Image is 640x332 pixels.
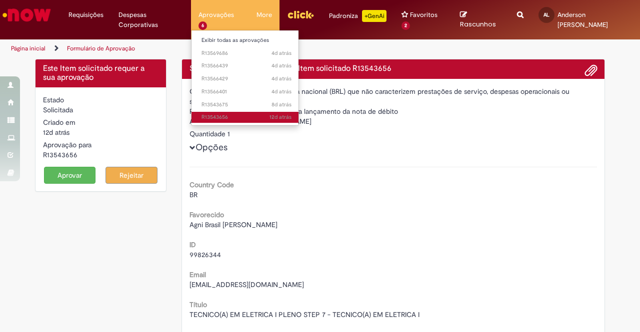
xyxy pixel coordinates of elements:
span: BR [189,190,197,199]
ul: Trilhas de página [7,39,419,58]
span: Agni Brasil [PERSON_NAME] [189,220,277,229]
button: Rejeitar [105,167,157,184]
span: More [256,10,272,20]
time: 22/09/2025 22:16:31 [271,101,291,108]
div: Quantidade 1 [189,129,597,139]
h4: Solicitação de aprovação para Item solicitado R13543656 [189,64,597,73]
label: Estado [43,95,64,105]
span: [EMAIL_ADDRESS][DOMAIN_NAME] [189,280,304,289]
span: Requisições [68,10,103,20]
a: Aberto R13569686 : [191,48,301,59]
span: 4d atrás [271,49,291,57]
div: Oferta para pagamentos em moeda nacional (BRL) que não caracterizem prestações de serviço, despes... [189,86,597,106]
label: Criado em [43,117,75,127]
time: 19/09/2025 08:27:30 [43,128,69,137]
label: Aprovação para [43,140,91,150]
div: Padroniza [329,10,386,22]
a: Aberto R13543675 : [191,99,301,110]
div: Solicitada [43,105,158,115]
span: 6 [198,21,207,30]
span: 8d atrás [271,101,291,108]
span: Despesas Corporativas [118,10,184,30]
a: Aberto R13566429 : [191,73,301,84]
button: Aprovar [44,167,96,184]
div: 19/09/2025 08:27:30 [43,127,158,137]
span: Favoritos [410,10,437,20]
a: Página inicial [11,44,45,52]
b: Country Code [189,180,234,189]
span: R13543675 [201,101,291,109]
div: R13543656 [43,150,158,160]
a: Aberto R13566439 : [191,60,301,71]
a: Rascunhos [460,10,502,29]
a: Formulário de Aprovação [67,44,135,52]
a: Aberto R13543656 : [191,112,301,123]
h4: Este Item solicitado requer a sua aprovação [43,64,158,82]
span: 4d atrás [271,62,291,69]
span: Anderson [PERSON_NAME] [557,10,608,29]
span: 4d atrás [271,75,291,82]
ul: Aprovações [191,30,299,126]
div: Por gentileza, aprovar chamado para lançamento da nota de débito [189,106,597,116]
p: +GenAi [362,10,386,22]
time: 19/09/2025 08:27:30 [269,113,291,121]
time: 26/09/2025 16:11:26 [271,49,291,57]
div: Agni Brasil [PERSON_NAME] [189,116,597,129]
span: 12d atrás [43,128,69,137]
span: R13566401 [201,88,291,96]
img: click_logo_yellow_360x200.png [287,7,314,22]
span: TECNICO(A) EM ELETRICA I PLENO STEP 7 - TECNICO(A) EM ELETRICA I [189,310,419,319]
span: Rascunhos [460,19,496,29]
span: 2 [401,21,410,30]
b: Email [189,270,206,279]
img: ServiceNow [1,5,52,25]
span: 4d atrás [271,88,291,95]
time: 26/09/2025 14:59:50 [271,62,291,69]
b: Favorecido [189,210,224,219]
a: Aberto R13566401 : [191,86,301,97]
span: R13569686 [201,49,291,57]
span: 99826344 [189,250,221,259]
span: AL [543,11,549,18]
span: R13543656 [201,113,291,121]
span: R13566429 [201,75,291,83]
time: 26/09/2025 14:58:53 [271,75,291,82]
label: Aberto por [189,116,223,126]
span: 12d atrás [269,113,291,121]
b: ID [189,240,196,249]
span: R13566439 [201,62,291,70]
b: Título [189,300,207,309]
time: 26/09/2025 14:58:15 [271,88,291,95]
a: Exibir todas as aprovações [191,35,301,46]
span: Aprovações [198,10,234,20]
